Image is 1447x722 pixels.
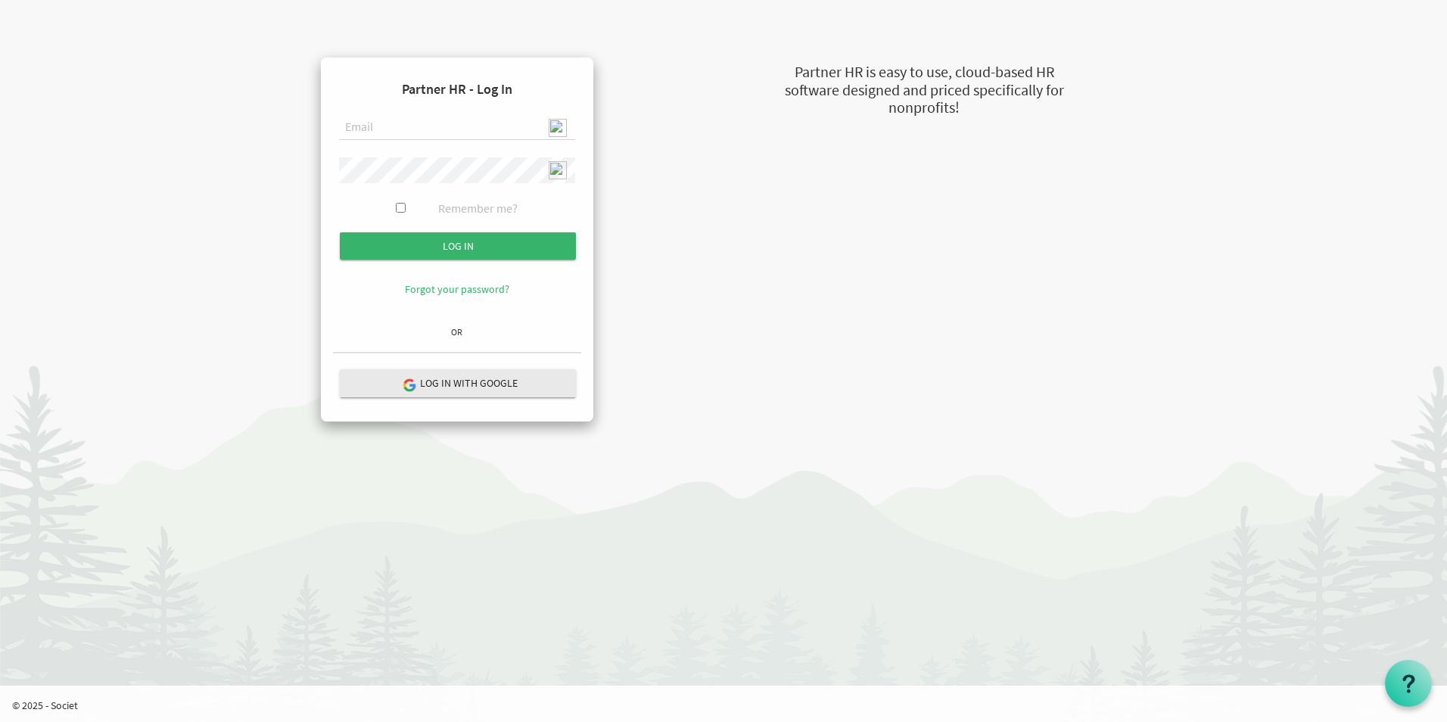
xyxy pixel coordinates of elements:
img: google-logo.png [402,378,415,391]
img: npw-badge-icon-locked.svg [549,161,567,179]
p: © 2025 - Societ [12,698,1447,713]
label: Remember me? [438,200,518,217]
input: Log in [340,232,576,260]
button: Log in with Google [340,369,576,397]
a: Forgot your password? [405,282,509,296]
div: nonprofits! [708,97,1140,119]
div: Partner HR is easy to use, cloud-based HR [708,61,1140,83]
div: software designed and priced specifically for [708,79,1140,101]
input: Email [339,115,575,141]
h4: Partner HR - Log In [333,70,581,109]
img: npw-badge-icon-locked.svg [549,119,567,137]
h6: OR [333,327,581,337]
